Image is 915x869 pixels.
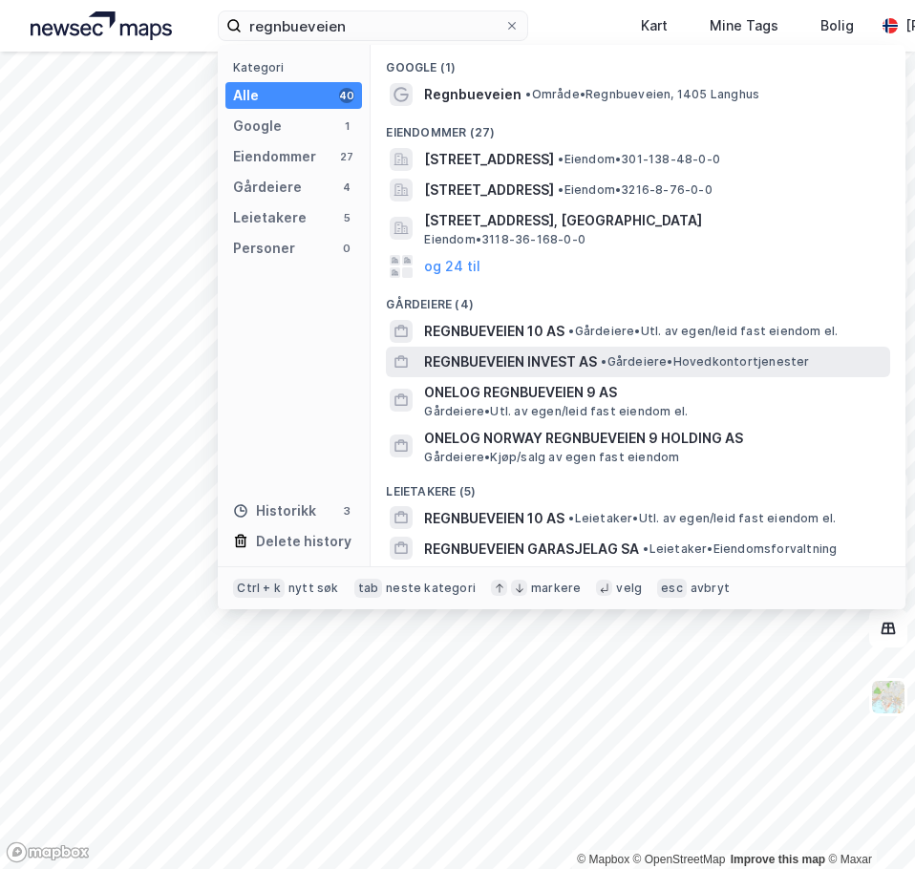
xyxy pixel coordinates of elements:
iframe: Chat Widget [819,777,915,869]
img: logo.a4113a55bc3d86da70a041830d287a7e.svg [31,11,172,40]
span: Gårdeiere • Utl. av egen/leid fast eiendom el. [424,404,688,419]
span: Eiendom • 3216-8-76-0-0 [558,182,712,198]
span: REGNBUEVEIEN GARASJELAG SA [424,538,639,561]
span: Gårdeiere • Kjøp/salg av egen fast eiendom [424,450,679,465]
a: Mapbox homepage [6,841,90,863]
span: REGNBUEVEIEN 10 AS [424,320,564,343]
div: Leietakere [233,206,307,229]
span: [STREET_ADDRESS], [GEOGRAPHIC_DATA] [424,209,883,232]
span: • [525,87,531,101]
div: 1 [339,118,354,134]
div: Ctrl + k [233,579,285,598]
div: 27 [339,149,354,164]
div: neste kategori [386,581,476,596]
a: Mapbox [577,853,629,866]
div: Google (1) [371,45,905,79]
div: 0 [339,241,354,256]
div: markere [531,581,581,596]
span: REGNBUEVEIEN 10 AS [424,507,564,530]
div: esc [657,579,687,598]
div: Historikk [233,499,316,522]
div: Delete history [256,530,351,553]
div: 5 [339,210,354,225]
span: Regnbueveien [424,83,521,106]
a: OpenStreetMap [633,853,726,866]
div: avbryt [691,581,730,596]
span: Leietaker • Eiendomsforvaltning [643,541,837,557]
div: Leietakere (5) [371,469,905,503]
span: • [568,324,574,338]
button: og 24 til [424,255,480,278]
img: Z [870,679,906,715]
div: Kontrollprogram for chat [819,777,915,869]
span: Område • Regnbueveien, 1405 Langhus [525,87,759,102]
div: Bolig [820,14,854,37]
span: [STREET_ADDRESS] [424,179,554,201]
div: Personer [233,237,295,260]
div: Kategori [233,60,362,74]
span: • [643,541,649,556]
div: nytt søk [288,581,339,596]
span: Gårdeiere • Utl. av egen/leid fast eiendom el. [568,324,838,339]
span: Leietaker • Utl. av egen/leid fast eiendom el. [568,511,836,526]
div: 40 [339,88,354,103]
div: Kart [641,14,668,37]
span: REGNBUEVEIEN INVEST AS [424,350,597,373]
div: 4 [339,180,354,195]
span: Eiendom • 301-138-48-0-0 [558,152,720,167]
div: Eiendommer (27) [371,110,905,144]
div: Mine Tags [710,14,778,37]
div: Google [233,115,282,138]
span: ONELOG REGNBUEVEIEN 9 AS [424,381,883,404]
span: Eiendom • 3118-36-168-0-0 [424,232,585,247]
span: • [568,511,574,525]
span: ONELOG NORWAY REGNBUEVEIEN 9 HOLDING AS [424,427,883,450]
input: Søk på adresse, matrikkel, gårdeiere, leietakere eller personer [242,11,504,40]
div: tab [354,579,383,598]
span: Gårdeiere • Hovedkontortjenester [601,354,809,370]
span: • [601,354,606,369]
div: Gårdeiere [233,176,302,199]
div: Alle [233,84,259,107]
div: Eiendommer [233,145,316,168]
div: velg [616,581,642,596]
span: • [558,182,564,197]
div: Gårdeiere (4) [371,282,905,316]
div: 3 [339,503,354,519]
a: Improve this map [731,853,825,866]
span: • [558,152,564,166]
span: [STREET_ADDRESS] [424,148,554,171]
